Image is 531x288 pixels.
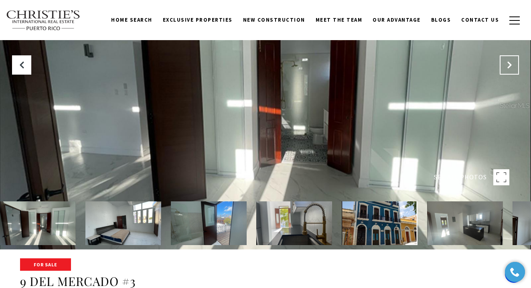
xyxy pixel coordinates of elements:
button: Previous Slide [12,55,31,75]
img: Christie's International Real Estate text transparent background [6,10,81,31]
img: 9 DEL MERCADO #3 [342,201,418,245]
img: 9 DEL MERCADO #3 [85,201,161,245]
a: Home Search [106,12,158,28]
a: Blogs [426,12,456,28]
a: Exclusive Properties [158,12,238,28]
span: SEE ALL PHOTOS [434,172,487,183]
img: 9 DEL MERCADO #3 [171,201,247,245]
a: Our Advantage [367,12,426,28]
img: 9 DEL MERCADO #3 [427,201,503,245]
span: New Construction [243,16,305,23]
a: Meet the Team [310,12,368,28]
span: Contact Us [461,16,499,23]
span: Blogs [431,16,451,23]
button: button [504,9,525,32]
button: Next Slide [500,55,519,75]
span: Exclusive Properties [163,16,233,23]
img: 9 DEL MERCADO #3 [256,201,332,245]
span: Our Advantage [373,16,421,23]
a: New Construction [238,12,310,28]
